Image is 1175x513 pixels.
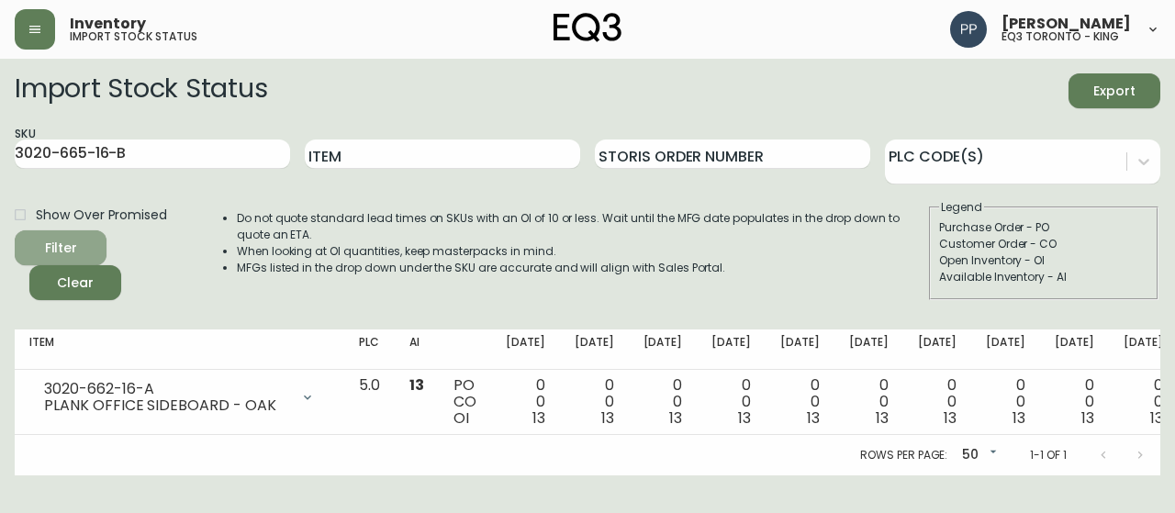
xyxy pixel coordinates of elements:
[575,377,614,427] div: 0 0
[29,265,121,300] button: Clear
[950,11,987,48] img: 93ed64739deb6bac3372f15ae91c6632
[1055,377,1094,427] div: 0 0
[860,447,947,463] p: Rows per page:
[15,73,267,108] h2: Import Stock Status
[36,206,167,225] span: Show Over Promised
[697,329,766,370] th: [DATE]
[44,272,106,295] span: Clear
[944,407,957,429] span: 13
[1002,17,1131,31] span: [PERSON_NAME]
[971,329,1040,370] th: [DATE]
[506,377,545,427] div: 0 0
[1150,407,1163,429] span: 13
[939,219,1148,236] div: Purchase Order - PO
[15,329,344,370] th: Item
[939,236,1148,252] div: Customer Order - CO
[344,370,395,435] td: 5.0
[344,329,395,370] th: PLC
[939,252,1148,269] div: Open Inventory - OI
[1124,377,1163,427] div: 0 0
[903,329,972,370] th: [DATE]
[669,407,682,429] span: 13
[453,377,476,427] div: PO CO
[491,329,560,370] th: [DATE]
[1040,329,1109,370] th: [DATE]
[834,329,903,370] th: [DATE]
[15,230,106,265] button: Filter
[711,377,751,427] div: 0 0
[849,377,889,427] div: 0 0
[70,31,197,42] h5: import stock status
[453,407,469,429] span: OI
[601,407,614,429] span: 13
[44,397,289,414] div: PLANK OFFICE SIDEBOARD - OAK
[955,441,1001,471] div: 50
[643,377,683,427] div: 0 0
[876,407,889,429] span: 13
[939,269,1148,285] div: Available Inventory - AI
[918,377,957,427] div: 0 0
[560,329,629,370] th: [DATE]
[1069,73,1160,108] button: Export
[629,329,698,370] th: [DATE]
[409,374,424,396] span: 13
[237,243,927,260] li: When looking at OI quantities, keep masterpacks in mind.
[29,377,330,418] div: 3020-662-16-APLANK OFFICE SIDEBOARD - OAK
[237,260,927,276] li: MFGs listed in the drop down under the SKU are accurate and will align with Sales Portal.
[395,329,439,370] th: AI
[70,17,146,31] span: Inventory
[532,407,545,429] span: 13
[554,13,621,42] img: logo
[1013,407,1025,429] span: 13
[738,407,751,429] span: 13
[807,407,820,429] span: 13
[766,329,834,370] th: [DATE]
[237,210,927,243] li: Do not quote standard lead times on SKUs with an OI of 10 or less. Wait until the MFG date popula...
[939,199,984,216] legend: Legend
[986,377,1025,427] div: 0 0
[1083,80,1146,103] span: Export
[44,381,289,397] div: 3020-662-16-A
[1030,447,1067,463] p: 1-1 of 1
[1081,407,1094,429] span: 13
[780,377,820,427] div: 0 0
[1002,31,1119,42] h5: eq3 toronto - king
